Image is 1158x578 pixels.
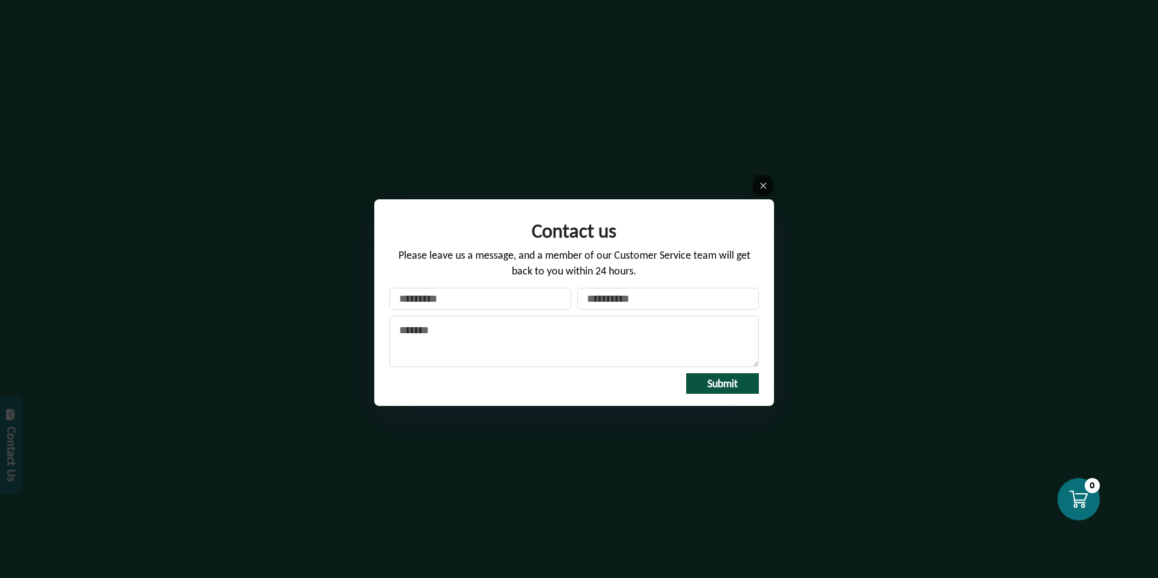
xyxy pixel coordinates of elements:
[577,288,759,310] input: Your email
[686,373,759,394] button: Submit
[389,288,571,310] input: Your name
[389,211,759,248] div: Form title
[1085,478,1100,493] div: 0
[389,248,759,287] div: Please leave us a message, and a member of our Customer Service team will get back to you within ...
[532,219,617,243] span: Contact us
[707,377,738,390] span: Submit
[389,316,759,367] textarea: Message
